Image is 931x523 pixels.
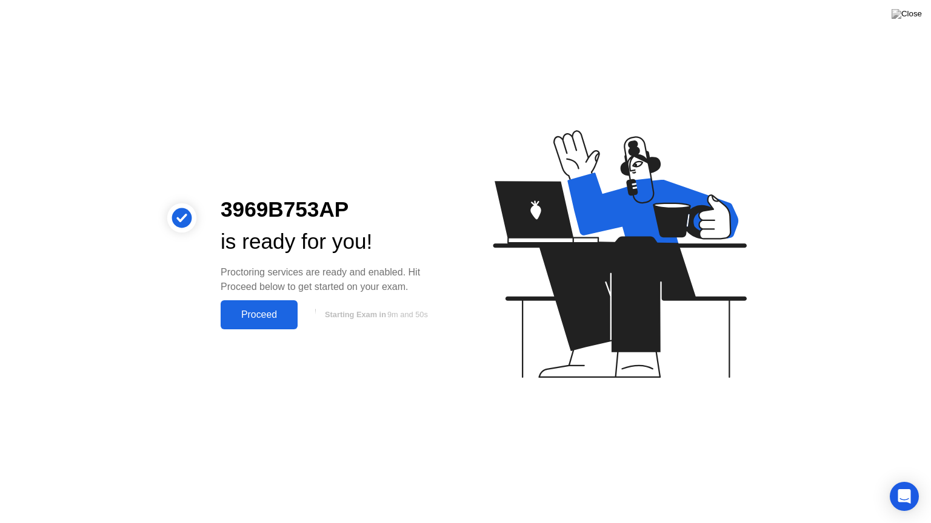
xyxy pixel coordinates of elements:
[304,303,446,326] button: Starting Exam in9m and 50s
[221,265,446,294] div: Proctoring services are ready and enabled. Hit Proceed below to get started on your exam.
[221,226,446,258] div: is ready for you!
[221,300,298,329] button: Proceed
[221,194,446,226] div: 3969B753AP
[890,482,919,511] div: Open Intercom Messenger
[892,9,922,19] img: Close
[387,310,428,319] span: 9m and 50s
[224,309,294,320] div: Proceed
